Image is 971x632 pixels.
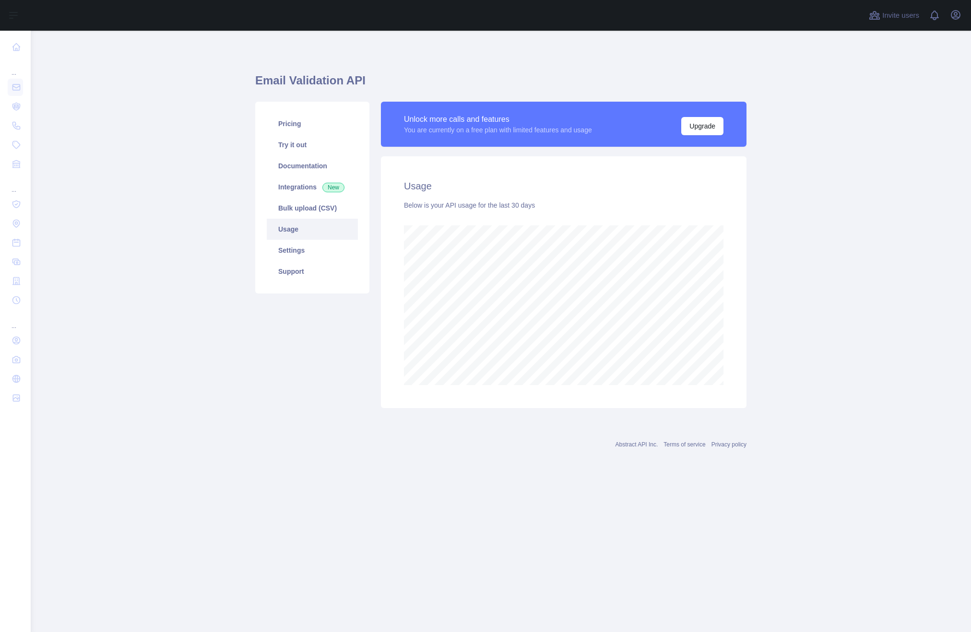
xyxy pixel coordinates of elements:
[267,219,358,240] a: Usage
[267,113,358,134] a: Pricing
[267,198,358,219] a: Bulk upload (CSV)
[267,261,358,282] a: Support
[8,311,23,330] div: ...
[663,441,705,448] a: Terms of service
[267,134,358,155] a: Try it out
[681,117,723,135] button: Upgrade
[404,179,723,193] h2: Usage
[267,240,358,261] a: Settings
[882,10,919,21] span: Invite users
[616,441,658,448] a: Abstract API Inc.
[711,441,746,448] a: Privacy policy
[404,200,723,210] div: Below is your API usage for the last 30 days
[267,155,358,176] a: Documentation
[404,125,592,135] div: You are currently on a free plan with limited features and usage
[255,73,746,96] h1: Email Validation API
[267,176,358,198] a: Integrations New
[8,175,23,194] div: ...
[8,58,23,77] div: ...
[867,8,921,23] button: Invite users
[404,114,592,125] div: Unlock more calls and features
[322,183,344,192] span: New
